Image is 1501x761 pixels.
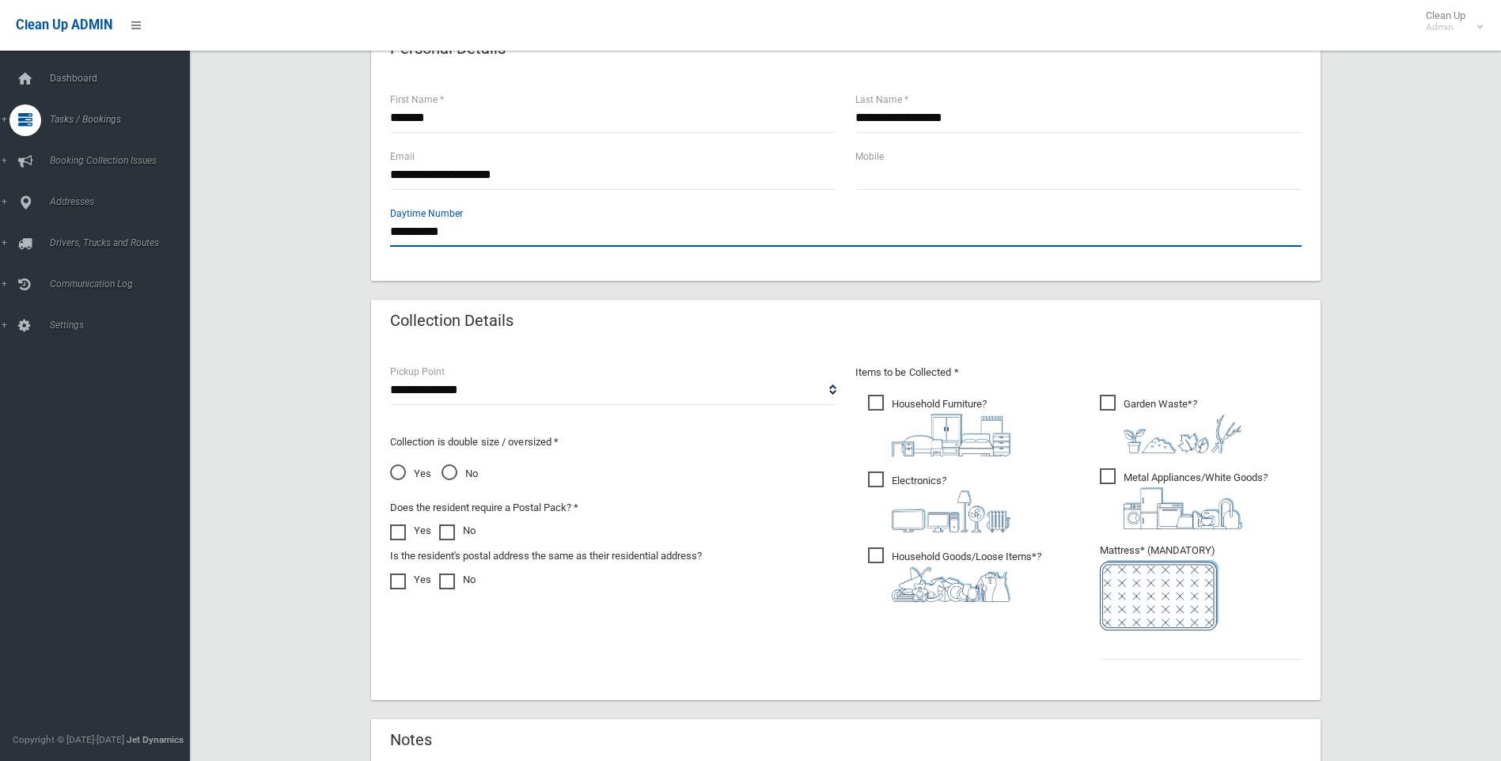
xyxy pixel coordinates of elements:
[439,570,476,589] label: No
[45,114,202,125] span: Tasks / Bookings
[855,363,1302,382] p: Items to be Collected *
[390,464,431,483] span: Yes
[892,475,1010,532] i: ?
[45,73,202,84] span: Dashboard
[45,320,202,331] span: Settings
[1100,395,1242,453] span: Garden Waste*
[1100,560,1219,630] img: e7408bece873d2c1783593a074e5cb2f.png
[1124,487,1242,529] img: 36c1b0289cb1767239cdd3de9e694f19.png
[1426,21,1465,33] small: Admin
[442,464,478,483] span: No
[45,278,202,290] span: Communication Log
[390,498,578,517] label: Does the resident require a Postal Pack? *
[868,395,1010,456] span: Household Furniture
[45,237,202,248] span: Drivers, Trucks and Routes
[371,725,451,755] header: Notes
[371,305,533,336] header: Collection Details
[1100,544,1302,630] span: Mattress* (MANDATORY)
[892,414,1010,456] img: aa9efdbe659d29b613fca23ba79d85cb.png
[1100,468,1268,529] span: Metal Appliances/White Goods
[868,471,1010,532] span: Electronics
[390,570,431,589] label: Yes
[390,547,702,566] label: Is the resident's postal address the same as their residential address?
[892,398,1010,456] i: ?
[45,196,202,207] span: Addresses
[868,547,1041,602] span: Household Goods/Loose Items*
[390,433,836,452] p: Collection is double size / oversized *
[892,490,1010,532] img: 394712a680b73dbc3d2a6a3a7ffe5a07.png
[1418,9,1481,33] span: Clean Up
[1124,414,1242,453] img: 4fd8a5c772b2c999c83690221e5242e0.png
[13,734,124,745] span: Copyright © [DATE]-[DATE]
[892,551,1041,602] i: ?
[16,17,112,32] span: Clean Up ADMIN
[892,566,1010,602] img: b13cc3517677393f34c0a387616ef184.png
[390,521,431,540] label: Yes
[1124,471,1268,529] i: ?
[127,734,184,745] strong: Jet Dynamics
[1124,398,1242,453] i: ?
[439,521,476,540] label: No
[45,155,202,166] span: Booking Collection Issues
